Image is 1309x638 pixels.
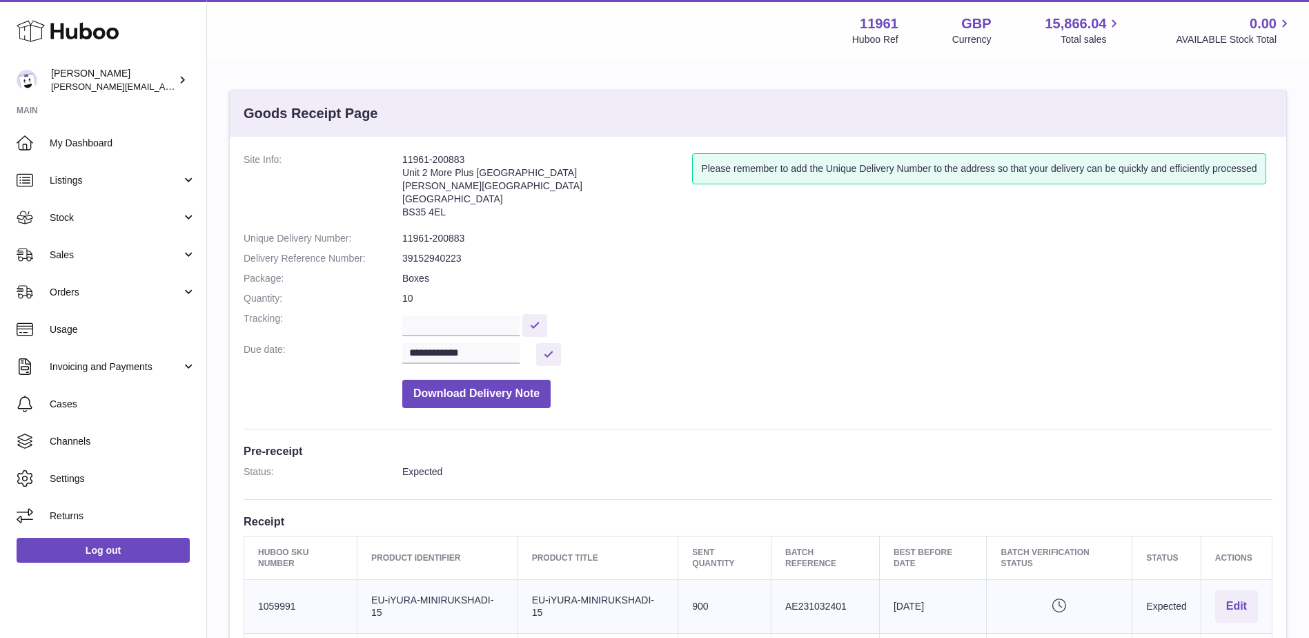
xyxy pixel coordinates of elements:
span: Settings [50,472,196,485]
strong: GBP [961,14,991,33]
span: Usage [50,323,196,336]
dd: 11961-200883 [402,232,1272,245]
dt: Unique Delivery Number: [244,232,402,245]
span: 15,866.04 [1045,14,1106,33]
td: AE231032401 [771,580,879,634]
dt: Tracking: [244,312,402,336]
th: Batch Reference [771,536,879,579]
a: Log out [17,538,190,563]
div: [PERSON_NAME] [51,67,175,93]
dt: Package: [244,272,402,285]
div: Please remember to add the Unique Delivery Number to the address so that your delivery can be qui... [692,153,1266,184]
button: Edit [1215,590,1258,623]
img: raghav@transformative.in [17,70,37,90]
span: Total sales [1061,33,1122,46]
span: Listings [50,174,181,187]
span: Invoicing and Payments [50,360,181,374]
dd: 39152940223 [402,252,1272,265]
th: Best Before Date [879,536,987,579]
dd: Expected [402,465,1272,478]
strong: 11961 [860,14,898,33]
td: 1059991 [244,580,357,634]
th: Huboo SKU Number [244,536,357,579]
a: 15,866.04 Total sales [1045,14,1122,46]
span: AVAILABLE Stock Total [1176,33,1292,46]
a: 0.00 AVAILABLE Stock Total [1176,14,1292,46]
span: 0.00 [1250,14,1277,33]
div: Huboo Ref [852,33,898,46]
address: 11961-200883 Unit 2 More Plus [GEOGRAPHIC_DATA] [PERSON_NAME][GEOGRAPHIC_DATA] [GEOGRAPHIC_DATA] ... [402,153,692,225]
dt: Site Info: [244,153,402,225]
button: Download Delivery Note [402,380,551,408]
th: Actions [1201,536,1272,579]
th: Product Identifier [357,536,518,579]
dt: Quantity: [244,292,402,305]
dt: Delivery Reference Number: [244,252,402,265]
span: Orders [50,286,181,299]
span: Cases [50,398,196,411]
td: EU-iYURA-MINIRUKSHADI-15 [357,580,518,634]
th: Status [1132,536,1201,579]
h3: Goods Receipt Page [244,104,378,123]
dd: 10 [402,292,1272,305]
th: Sent Quantity [678,536,771,579]
h3: Receipt [244,514,1272,529]
th: Product title [518,536,678,579]
span: Channels [50,435,196,448]
div: Currency [952,33,992,46]
th: Batch Verification Status [987,536,1132,579]
td: [DATE] [879,580,987,634]
td: EU-iYURA-MINIRUKSHADI-15 [518,580,678,634]
dt: Due date: [244,343,402,366]
span: [PERSON_NAME][EMAIL_ADDRESS][DOMAIN_NAME] [51,81,277,92]
span: My Dashboard [50,137,196,150]
dt: Status: [244,465,402,478]
td: 900 [678,580,771,634]
span: Returns [50,510,196,523]
span: Stock [50,211,181,224]
dd: Boxes [402,272,1272,285]
span: Sales [50,249,181,262]
td: Expected [1132,580,1201,634]
h3: Pre-receipt [244,443,1272,458]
